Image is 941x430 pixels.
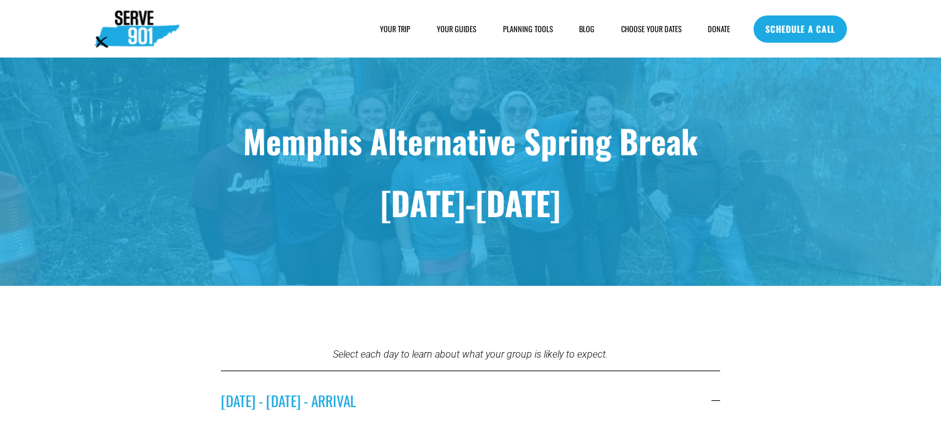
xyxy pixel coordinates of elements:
[708,23,730,35] a: DONATE
[621,23,682,35] a: CHOOSE YOUR DATES
[333,348,608,360] em: Select each day to learn about what your group is likely to expect.
[437,23,476,35] a: YOUR GUIDES
[94,11,179,48] img: Serve901
[579,23,595,35] a: BLOG
[380,24,410,34] span: YOUR TRIP
[503,23,553,35] a: folder dropdown
[754,15,847,43] a: SCHEDULE A CALL
[243,116,698,165] strong: Memphis Alternative Spring Break
[221,390,712,411] span: [DATE] - [DATE] - ARRIVAL
[380,178,561,226] strong: [DATE]-[DATE]
[221,371,721,430] button: [DATE] - [DATE] - ARRIVAL
[503,24,553,34] span: PLANNING TOOLS
[380,23,410,35] a: folder dropdown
